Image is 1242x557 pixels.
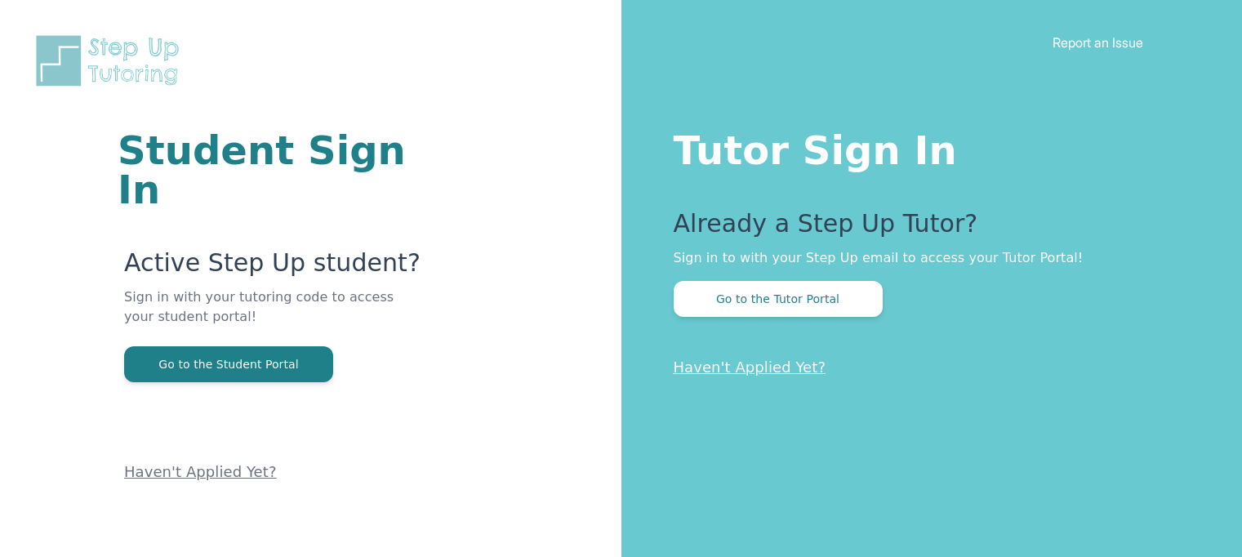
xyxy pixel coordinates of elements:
[674,248,1177,268] p: Sign in to with your Step Up email to access your Tutor Portal!
[1053,34,1143,51] a: Report an Issue
[674,281,883,317] button: Go to the Tutor Portal
[124,287,425,346] p: Sign in with your tutoring code to access your student portal!
[674,291,883,306] a: Go to the Tutor Portal
[124,463,277,480] a: Haven't Applied Yet?
[674,359,826,376] a: Haven't Applied Yet?
[674,209,1177,248] p: Already a Step Up Tutor?
[33,33,189,89] img: Step Up Tutoring horizontal logo
[124,346,333,382] button: Go to the Student Portal
[124,248,425,287] p: Active Step Up student?
[124,356,333,372] a: Go to the Student Portal
[674,124,1177,170] h1: Tutor Sign In
[118,131,425,209] h1: Student Sign In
